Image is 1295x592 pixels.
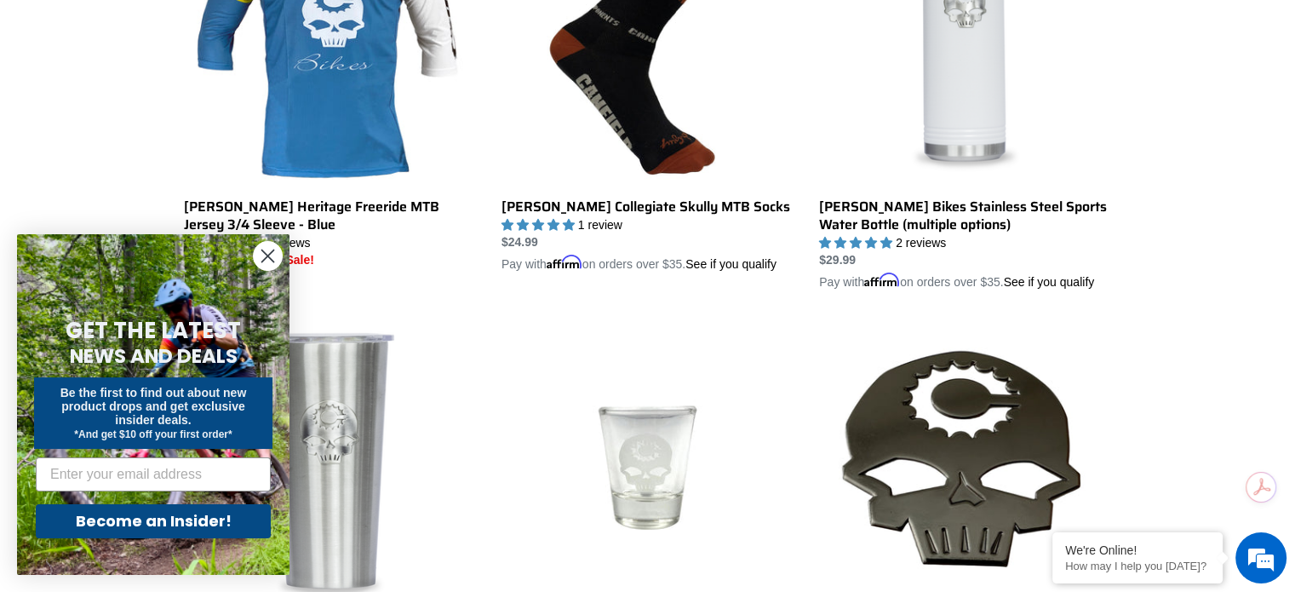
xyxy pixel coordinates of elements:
[70,342,238,370] span: NEWS AND DEALS
[36,504,271,538] button: Become an Insider!
[66,315,241,346] span: GET THE LATEST
[74,428,232,440] span: *And get $10 off your first order*
[1065,560,1210,572] p: How may I help you today?
[36,457,271,491] input: Enter your email address
[253,241,283,271] button: Close dialog
[60,386,247,427] span: Be the first to find out about new product drops and get exclusive insider deals.
[1065,543,1210,557] div: We're Online!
